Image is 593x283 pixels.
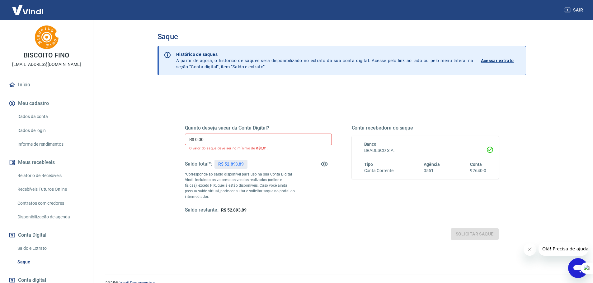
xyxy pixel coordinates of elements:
h6: Conta Corrente [364,167,393,174]
h3: Saque [158,32,526,41]
p: Acessar extrato [481,57,514,64]
p: R$ 52.893,89 [218,161,244,167]
span: Agência [424,162,440,167]
p: Histórico de saques [176,51,473,57]
h6: BRADESCO S.A. [364,147,486,154]
a: Disponibilização de agenda [15,211,86,223]
a: Dados de login [15,124,86,137]
a: Relatório de Recebíveis [15,169,86,182]
iframe: Mensagem da empresa [539,242,588,256]
a: Início [7,78,86,92]
h6: 0551 [424,167,440,174]
button: Sair [563,4,586,16]
img: 0c71bfb8-a8df-438f-8575-987c4c048604.jpeg [34,25,59,50]
span: Banco [364,142,377,147]
iframe: Botão para abrir a janela de mensagens [568,258,588,278]
span: Conta [470,162,482,167]
p: *Corresponde ao saldo disponível para uso na sua Conta Digital Vindi. Incluindo os valores das ve... [185,171,295,199]
h5: Quanto deseja sacar da Conta Digital? [185,125,332,131]
button: Conta Digital [7,228,86,242]
h5: Conta recebedora do saque [352,125,499,131]
a: Contratos com credores [15,197,86,210]
span: Tipo [364,162,373,167]
button: Meus recebíveis [7,156,86,169]
a: Acessar extrato [481,51,521,70]
p: BISCOITO FINO [24,52,69,59]
button: Meu cadastro [7,97,86,110]
a: Saldo e Extrato [15,242,86,255]
a: Informe de rendimentos [15,138,86,151]
a: Dados da conta [15,110,86,123]
p: O valor do saque deve ser no mínimo de R$0,01. [189,146,327,150]
a: Recebíveis Futuros Online [15,183,86,196]
span: R$ 52.893,89 [221,208,247,212]
h5: Saldo restante: [185,207,219,213]
a: Saque [15,256,86,268]
p: [EMAIL_ADDRESS][DOMAIN_NAME] [12,61,81,68]
p: A partir de agora, o histórico de saques será disponibilizado no extrato da sua conta digital. Ac... [176,51,473,70]
span: Olá! Precisa de ajuda? [4,4,52,9]
iframe: Fechar mensagem [524,243,536,256]
h5: Saldo total*: [185,161,212,167]
h6: 92640-0 [470,167,486,174]
img: Vindi [7,0,48,19]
